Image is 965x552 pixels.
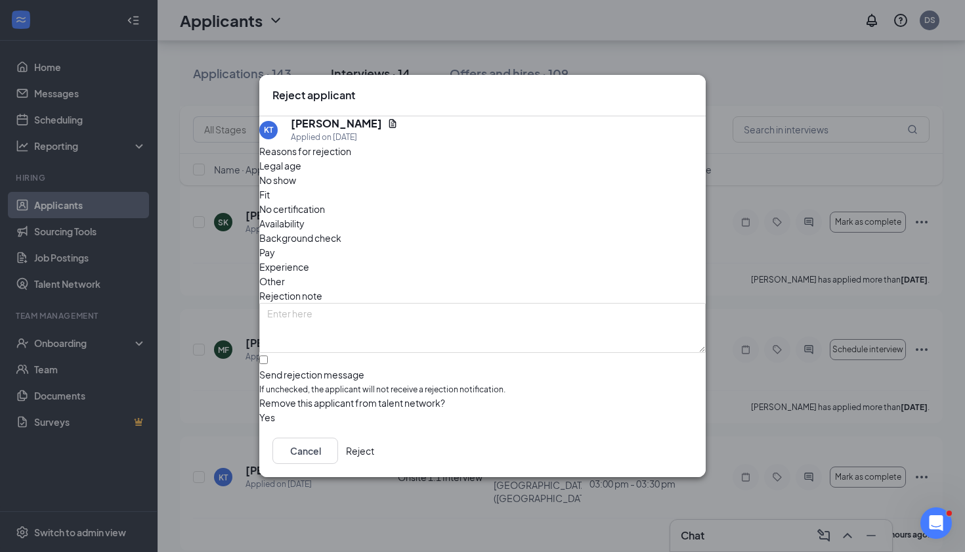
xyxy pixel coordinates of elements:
[291,116,382,131] h5: [PERSON_NAME]
[291,131,398,144] div: Applied on [DATE]
[346,438,374,464] button: Reject
[259,274,285,288] span: Other
[272,438,338,464] button: Cancel
[259,173,296,187] span: No show
[259,216,305,231] span: Availability
[259,384,706,396] span: If unchecked, the applicant will not receive a rejection notification.
[920,507,952,539] iframe: Intercom live chat
[259,202,325,216] span: No certification
[259,290,322,302] span: Rejection note
[272,88,355,103] h3: Reject applicant
[259,410,275,425] span: Yes
[259,397,445,409] span: Remove this applicant from talent network?
[259,187,270,202] span: Fit
[259,356,268,364] input: Send rejection messageIf unchecked, the applicant will not receive a rejection notification.
[259,368,706,381] div: Send rejection message
[264,124,273,135] div: KT
[259,145,351,157] span: Reasons for rejection
[259,260,309,274] span: Experience
[259,231,341,245] span: Background check
[387,118,398,129] svg: Document
[259,245,275,260] span: Pay
[259,158,301,173] span: Legal age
